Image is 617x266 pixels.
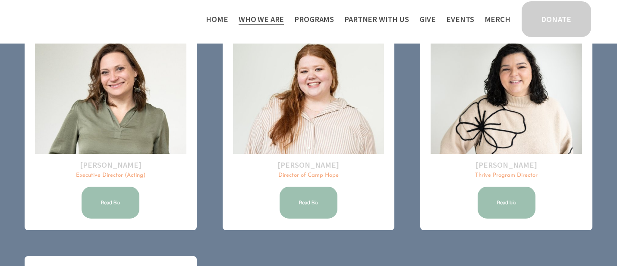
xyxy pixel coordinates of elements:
[206,12,228,26] a: Home
[233,172,384,180] p: Director of Camp Hope
[344,13,409,25] span: Partner With Us
[233,160,384,170] h2: [PERSON_NAME]
[80,185,141,220] a: Read Bio
[239,13,284,25] span: Who We Are
[485,12,510,26] a: Merch
[431,172,582,180] p: Thrive Program Director
[344,12,409,26] a: folder dropdown
[294,12,334,26] a: folder dropdown
[446,12,474,26] a: Events
[239,12,284,26] a: folder dropdown
[278,185,339,220] a: Read Bio
[431,160,582,170] h2: [PERSON_NAME]
[419,12,436,26] a: Give
[476,185,537,220] a: Read bio
[35,172,186,180] p: Executive Director (Acting)
[35,160,186,170] h2: [PERSON_NAME]
[294,13,334,25] span: Programs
